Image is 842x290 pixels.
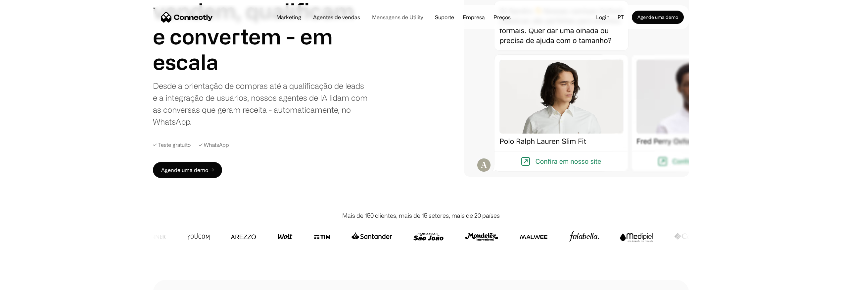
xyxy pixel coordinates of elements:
a: Mensagens de Utility [367,15,428,20]
aside: Language selected: Português (Brasil) [7,278,40,288]
div: Desde a orientação de compras até a qualificação de leads e a integração de usuários, nossos agen... [153,80,370,128]
a: Login [591,12,615,22]
div: pt [615,12,632,22]
div: Empresa [463,13,485,22]
div: ✓ WhatsApp [199,141,229,149]
a: Agende uma demo → [153,162,222,178]
a: Suporte [430,15,459,20]
a: Preços [488,15,516,20]
a: home [161,12,213,22]
div: Mais de 150 clientes, mais de 15 setores, mais de 20 países [342,211,500,220]
a: Agende uma demo [632,11,684,24]
a: Agentes de vendas [308,15,365,20]
ul: Language list [13,278,40,288]
div: pt [618,12,624,22]
a: Marketing [271,15,306,20]
div: ✓ Teste gratuito [153,141,191,149]
div: Empresa [461,13,487,22]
